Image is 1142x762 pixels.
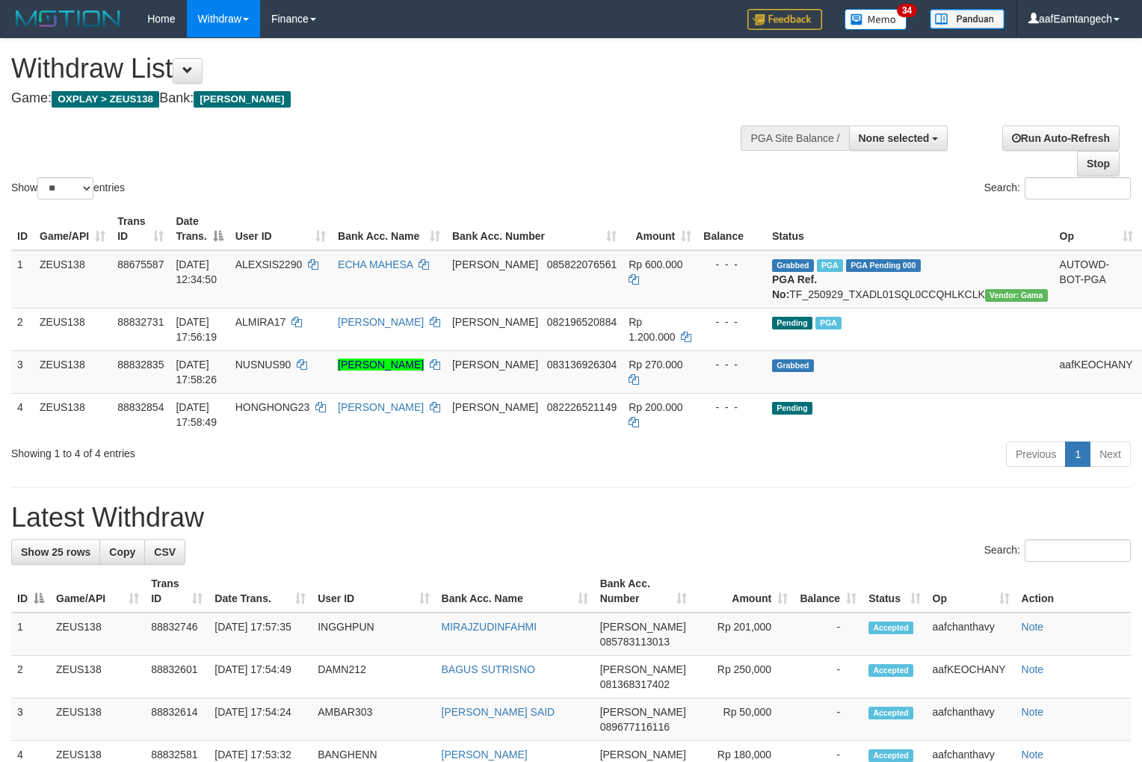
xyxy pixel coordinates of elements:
a: Note [1022,621,1044,633]
th: Balance: activate to sort column ascending [794,570,862,613]
td: 88832614 [145,698,209,741]
label: Search: [984,177,1131,199]
span: [DATE] 17:56:19 [176,316,217,343]
span: Copy 081368317402 to clipboard [600,678,670,690]
td: ZEUS138 [34,350,111,393]
td: ZEUS138 [50,698,145,741]
h1: Latest Withdraw [11,503,1131,533]
span: Copy 089677116116 to clipboard [600,721,670,733]
span: [PERSON_NAME] [600,621,686,633]
span: Vendor URL: https://trx31.1velocity.biz [985,289,1048,302]
a: Note [1022,749,1044,761]
span: [PERSON_NAME] [194,91,290,108]
a: ECHA MAHESA [338,258,413,270]
span: Copy [109,546,135,558]
td: 4 [11,393,34,436]
td: 2 [11,308,34,350]
span: PGA Pending [846,259,921,272]
span: Accepted [868,664,913,677]
td: [DATE] 17:54:49 [209,656,312,698]
th: Date Trans.: activate to sort column ascending [209,570,312,613]
th: Op: activate to sort column ascending [927,570,1016,613]
h1: Withdraw List [11,54,747,84]
input: Search: [1025,539,1131,562]
td: - [794,613,862,656]
td: ZEUS138 [34,308,111,350]
span: [PERSON_NAME] [600,706,686,718]
span: Marked by aafpengsreynich [817,259,843,272]
span: [PERSON_NAME] [600,663,686,675]
span: Copy 082226521149 to clipboard [547,401,617,413]
td: 3 [11,698,50,741]
span: NUSNUS90 [235,359,291,371]
span: OXPLAY > ZEUS138 [52,91,159,108]
div: PGA Site Balance / [741,126,848,151]
span: CSV [154,546,176,558]
span: Copy 082196520884 to clipboard [547,316,617,328]
div: - - - [703,357,760,372]
a: [PERSON_NAME] SAID [442,706,555,718]
th: Amount: activate to sort column ascending [693,570,794,613]
a: [PERSON_NAME] [338,316,424,328]
th: Status [766,208,1054,250]
span: 88675587 [117,258,164,270]
span: [DATE] 17:58:26 [176,359,217,385]
input: Search: [1025,177,1131,199]
td: AUTOWD-BOT-PGA [1054,250,1139,309]
span: Pending [772,317,812,329]
span: [DATE] 12:34:50 [176,258,217,285]
img: Feedback.jpg [747,9,822,30]
a: [PERSON_NAME] [338,359,424,371]
td: - [794,656,862,698]
td: [DATE] 17:57:35 [209,613,312,656]
span: Rp 200.000 [629,401,682,413]
a: Copy [99,539,145,565]
td: Rp 201,000 [693,613,794,656]
div: Showing 1 to 4 of 4 entries [11,440,465,461]
span: 88832731 [117,316,164,328]
td: 1 [11,250,34,309]
td: 88832601 [145,656,209,698]
th: Bank Acc. Number: activate to sort column ascending [446,208,623,250]
th: Bank Acc. Name: activate to sort column ascending [436,570,594,613]
div: - - - [703,257,760,272]
img: MOTION_logo.png [11,7,125,30]
a: BAGUS SUTRISNO [442,663,535,675]
th: Trans ID: activate to sort column ascending [145,570,209,613]
a: MIRAJZUDINFAHMI [442,621,537,633]
span: [PERSON_NAME] [600,749,686,761]
a: Stop [1077,151,1120,176]
button: None selected [849,126,948,151]
th: Action [1016,570,1131,613]
a: [PERSON_NAME] [338,401,424,413]
th: Op: activate to sort column ascending [1054,208,1139,250]
a: Previous [1006,442,1066,467]
td: 88832746 [145,613,209,656]
a: Run Auto-Refresh [1002,126,1120,151]
span: Show 25 rows [21,546,90,558]
th: User ID: activate to sort column ascending [229,208,332,250]
span: Rp 1.200.000 [629,316,675,343]
span: Accepted [868,707,913,719]
span: HONGHONG23 [235,401,310,413]
th: Amount: activate to sort column ascending [623,208,697,250]
th: Bank Acc. Name: activate to sort column ascending [332,208,446,250]
td: TF_250929_TXADL01SQL0CCQHLKCLK [766,250,1054,309]
td: AMBAR303 [312,698,435,741]
td: ZEUS138 [50,656,145,698]
span: [PERSON_NAME] [452,401,538,413]
td: Rp 250,000 [693,656,794,698]
td: aafKEOCHANY [927,656,1016,698]
span: Accepted [868,749,913,762]
img: Button%20Memo.svg [845,9,907,30]
td: 3 [11,350,34,393]
select: Showentries [37,177,93,199]
span: 34 [897,4,917,17]
label: Show entries [11,177,125,199]
span: [DATE] 17:58:49 [176,401,217,428]
span: Rp 600.000 [629,258,682,270]
span: [PERSON_NAME] [452,316,538,328]
span: Copy 085822076561 to clipboard [547,258,617,270]
div: - - - [703,400,760,415]
span: ALEXSIS2290 [235,258,303,270]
